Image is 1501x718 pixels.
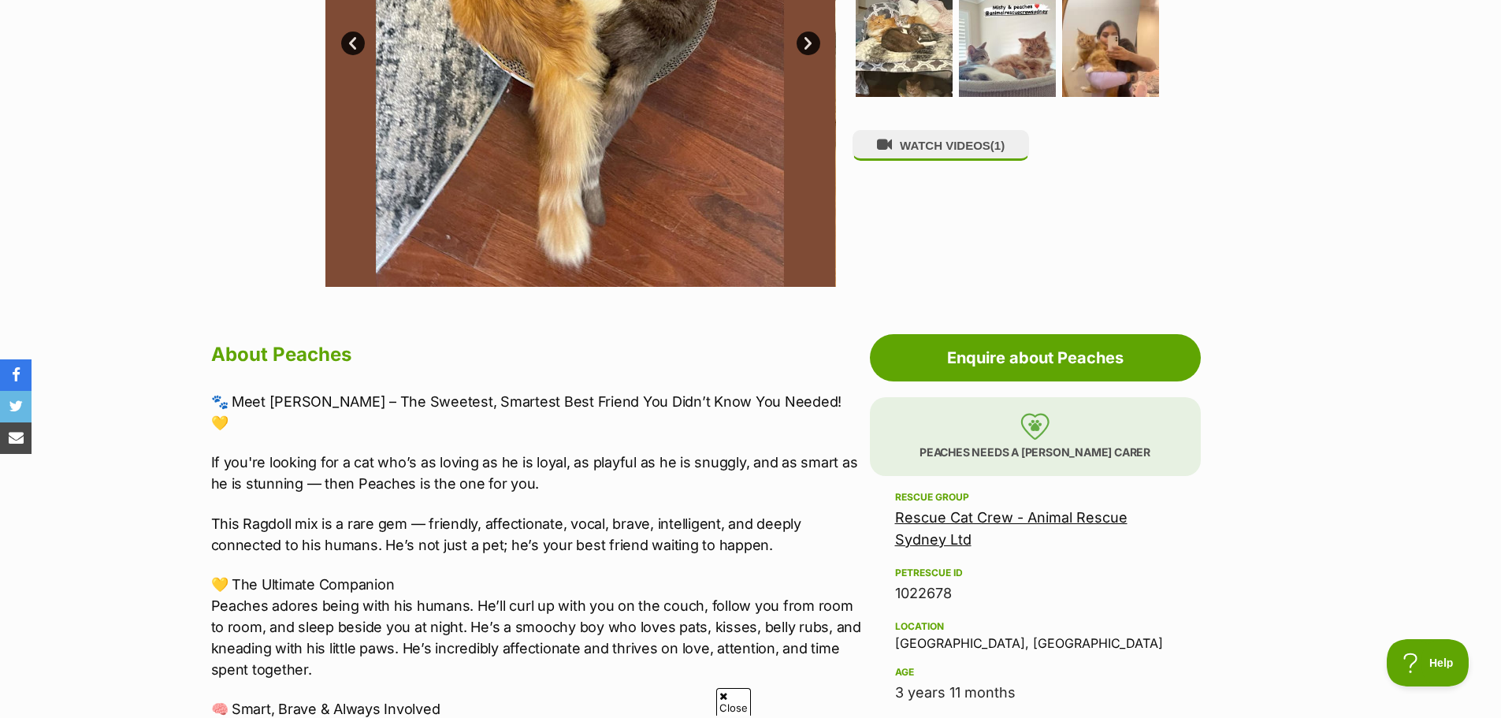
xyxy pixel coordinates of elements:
[341,32,365,55] a: Prev
[1387,639,1469,686] iframe: Help Scout Beacon - Open
[895,666,1176,679] div: Age
[870,334,1201,381] a: Enquire about Peaches
[895,620,1176,633] div: Location
[211,574,862,680] p: 💛 The Ultimate Companion Peaches adores being with his humans. He’ll curl up with you on the couc...
[895,617,1176,650] div: [GEOGRAPHIC_DATA], [GEOGRAPHIC_DATA]
[895,682,1176,704] div: 3 years 11 months
[895,491,1176,504] div: Rescue group
[716,688,751,716] span: Close
[211,391,862,433] p: 🐾 Meet [PERSON_NAME] – The Sweetest, Smartest Best Friend You Didn’t Know You Needed! 💛
[211,452,862,494] p: If you're looking for a cat who’s as loving as he is loyal, as playful as he is snuggly, and as s...
[853,130,1029,161] button: WATCH VIDEOS(1)
[797,32,820,55] a: Next
[1020,413,1050,440] img: foster-care-31f2a1ccfb079a48fc4dc6d2a002ce68c6d2b76c7ccb9e0da61f6cd5abbf869a.svg
[990,139,1005,152] span: (1)
[211,513,862,556] p: This Ragdoll mix is a rare gem — friendly, affectionate, vocal, brave, intelligent, and deeply co...
[211,337,862,372] h2: About Peaches
[895,582,1176,605] div: 1022678
[895,509,1128,548] a: Rescue Cat Crew - Animal Rescue Sydney Ltd
[895,567,1176,579] div: PetRescue ID
[870,397,1201,476] p: Peaches needs a [PERSON_NAME] carer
